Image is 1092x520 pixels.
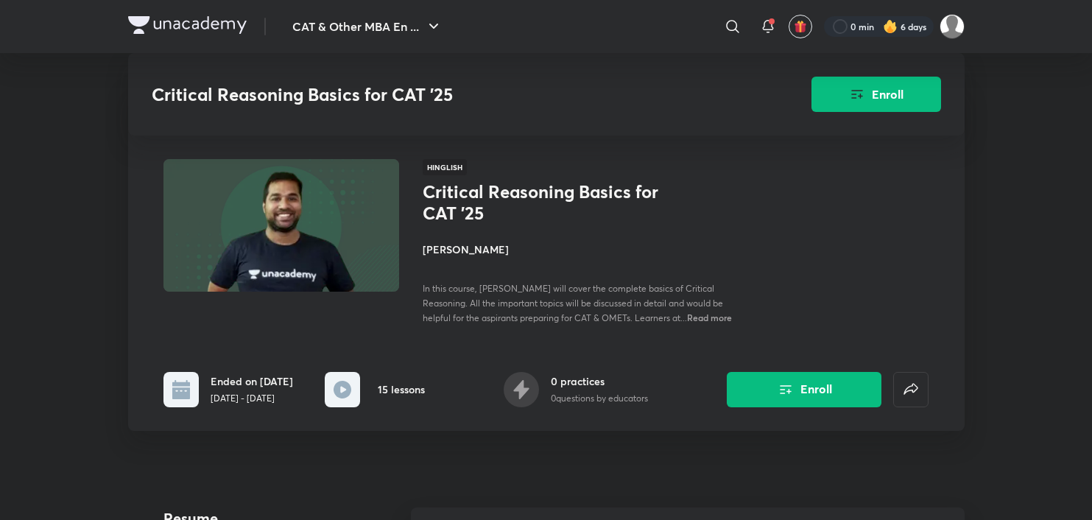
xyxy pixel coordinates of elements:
span: In this course, [PERSON_NAME] will cover the complete basics of Critical Reasoning. All the impor... [423,283,723,323]
span: Hinglish [423,159,467,175]
h1: Critical Reasoning Basics for CAT '25 [423,181,663,224]
span: Read more [687,312,732,323]
h6: 15 lessons [378,382,425,397]
p: 0 questions by educators [551,392,648,405]
button: Enroll [811,77,941,112]
img: Company Logo [128,16,247,34]
p: [DATE] - [DATE] [211,392,293,405]
img: Thumbnail [161,158,401,293]
h3: Critical Reasoning Basics for CAT '25 [152,84,728,105]
button: CAT & Other MBA En ... [283,12,451,41]
h6: 0 practices [551,373,648,389]
h4: [PERSON_NAME] [423,242,753,257]
button: false [893,372,929,407]
a: Company Logo [128,16,247,38]
button: Enroll [727,372,881,407]
img: avatar [794,20,807,33]
img: Abhishek gupta [940,14,965,39]
img: streak [883,19,898,34]
h6: Ended on [DATE] [211,373,293,389]
button: avatar [789,15,812,38]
